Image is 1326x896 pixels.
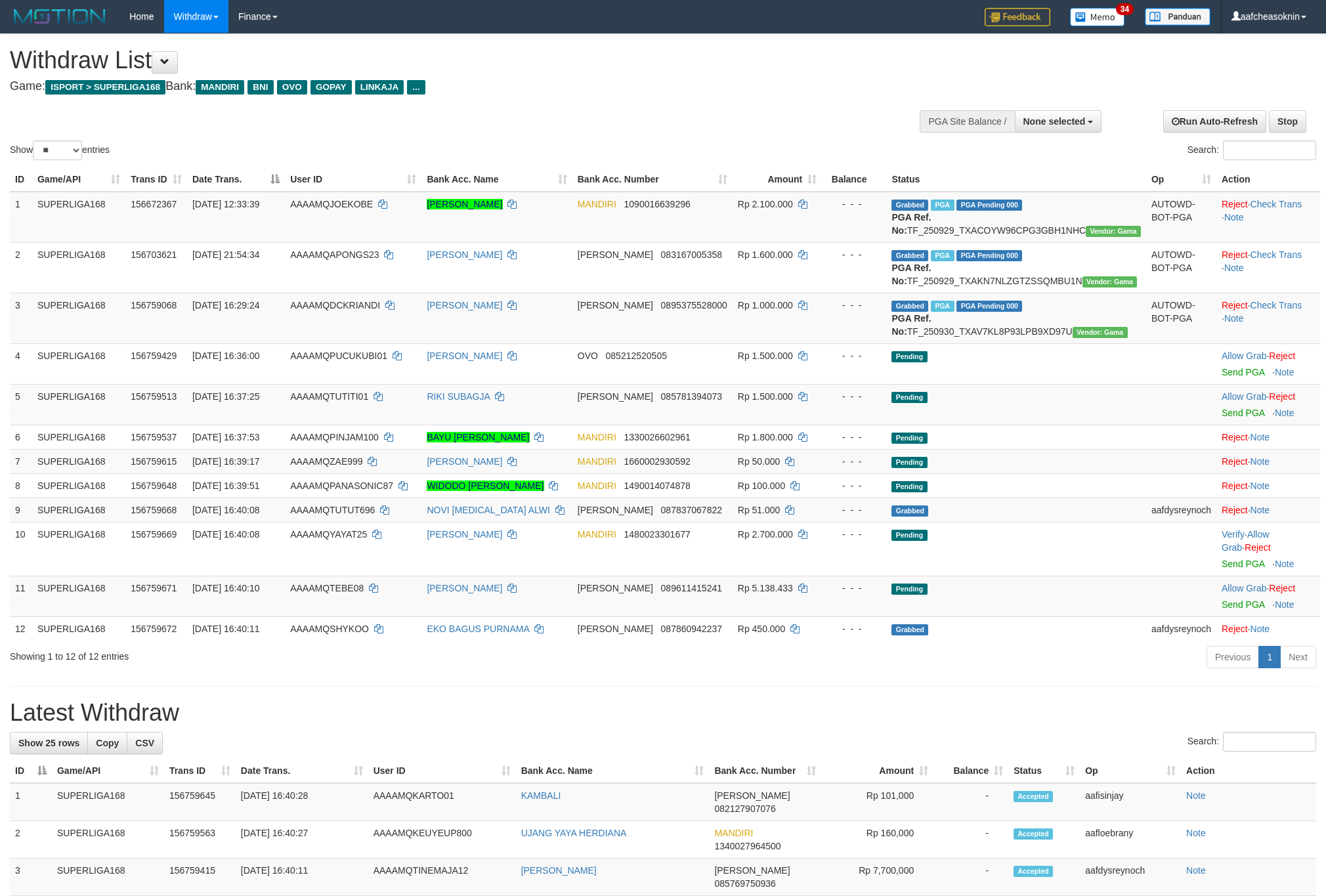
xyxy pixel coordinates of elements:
span: AAAAMQTUTUT696 [290,505,375,515]
td: [DATE] 16:40:28 [236,783,368,821]
td: SUPERLIGA168 [52,783,164,821]
div: - - - [827,582,881,595]
a: [PERSON_NAME] [427,351,502,361]
a: Reject [1222,456,1248,467]
input: Search: [1223,732,1316,752]
span: 156759513 [131,391,177,402]
span: · [1222,391,1269,402]
span: MANDIRI [714,828,753,838]
span: 156703621 [131,249,177,260]
span: Vendor URL: https://trx31.1velocity.biz [1073,327,1128,338]
td: - [933,859,1008,896]
th: Date Trans.: activate to sort column ascending [236,759,368,783]
span: AAAAMQAPONGS23 [290,249,379,260]
a: [PERSON_NAME] [427,583,502,593]
span: Vendor URL: https://trx31.1velocity.biz [1082,276,1138,288]
th: Action [1181,759,1316,783]
a: Allow Grab [1222,351,1266,361]
a: Reject [1222,624,1248,634]
td: SUPERLIGA168 [32,449,125,473]
td: SUPERLIGA168 [52,821,164,859]
span: Grabbed [891,200,928,211]
span: [PERSON_NAME] [578,624,653,634]
td: AAAAMQTINEMAJA12 [368,859,516,896]
td: 156759645 [164,783,236,821]
img: panduan.png [1145,8,1210,26]
td: · [1216,384,1320,425]
span: Accepted [1014,791,1053,802]
a: Note [1186,865,1206,876]
span: Rp 1.000.000 [738,300,793,310]
span: Copy 1340027964500 to clipboard [714,841,781,851]
span: [DATE] 21:54:34 [192,249,259,260]
a: Copy [87,732,127,754]
a: Note [1251,456,1270,467]
span: MANDIRI [578,199,616,209]
td: Rp 7,700,000 [821,859,933,896]
td: 7 [10,449,32,473]
span: 156759671 [131,583,177,593]
a: Reject [1222,505,1248,515]
button: None selected [1015,110,1102,133]
span: Pending [891,584,927,595]
a: Note [1251,480,1270,491]
span: Pending [891,457,927,468]
span: AAAAMQPANASONIC87 [290,480,393,491]
b: PGA Ref. No: [891,313,931,337]
td: 5 [10,384,32,425]
th: Amount: activate to sort column ascending [821,759,933,783]
td: · [1216,343,1320,384]
a: Reject [1245,542,1271,553]
div: - - - [827,479,881,492]
td: AUTOWD-BOT-PGA [1146,293,1216,343]
td: aafisinjay [1080,783,1181,821]
td: 11 [10,576,32,616]
td: TF_250929_TXAKN7NLZGTZSSQMBU1N [886,242,1145,293]
span: AAAAMQTEBE08 [290,583,364,593]
span: Marked by aafchhiseyha [931,250,954,261]
div: - - - [827,622,881,635]
span: Pending [891,530,927,541]
span: 156759648 [131,480,177,491]
span: 156759672 [131,624,177,634]
a: Reject [1222,300,1248,310]
span: Grabbed [891,250,928,261]
a: Previous [1207,646,1259,668]
a: Allow Grab [1222,583,1266,593]
td: · · [1216,242,1320,293]
span: Marked by aafsoumeymey [931,301,954,312]
td: AUTOWD-BOT-PGA [1146,192,1216,243]
span: ... [407,80,425,95]
span: Rp 1.800.000 [738,432,793,442]
td: SUPERLIGA168 [32,343,125,384]
span: [DATE] 16:40:11 [192,624,259,634]
span: CSV [135,738,154,748]
th: Status: activate to sort column ascending [1008,759,1080,783]
th: Game/API: activate to sort column ascending [32,167,125,192]
td: AAAAMQKARTO01 [368,783,516,821]
span: Pending [891,392,927,403]
h1: Withdraw List [10,47,871,74]
a: Send PGA [1222,408,1264,418]
span: Rp 1.500.000 [738,351,793,361]
span: Pending [891,351,927,362]
th: Game/API: activate to sort column ascending [52,759,164,783]
span: Copy 087860942237 to clipboard [661,624,722,634]
span: [DATE] 16:37:53 [192,432,259,442]
span: AAAAMQPINJAM100 [290,432,379,442]
a: Send PGA [1222,559,1264,569]
div: - - - [827,198,881,211]
th: Amount: activate to sort column ascending [733,167,822,192]
td: 8 [10,473,32,498]
span: [DATE] 16:39:17 [192,456,259,467]
td: aafdysreynoch [1146,498,1216,522]
a: [PERSON_NAME] [427,199,502,209]
a: Reject [1222,199,1248,209]
b: PGA Ref. No: [891,263,931,286]
a: Check Trans [1251,300,1302,310]
div: - - - [827,503,881,517]
a: Send PGA [1222,599,1264,610]
span: Copy 0895375528000 to clipboard [661,300,727,310]
span: AAAAMQYAYAT25 [290,529,367,540]
td: Rp 160,000 [821,821,933,859]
